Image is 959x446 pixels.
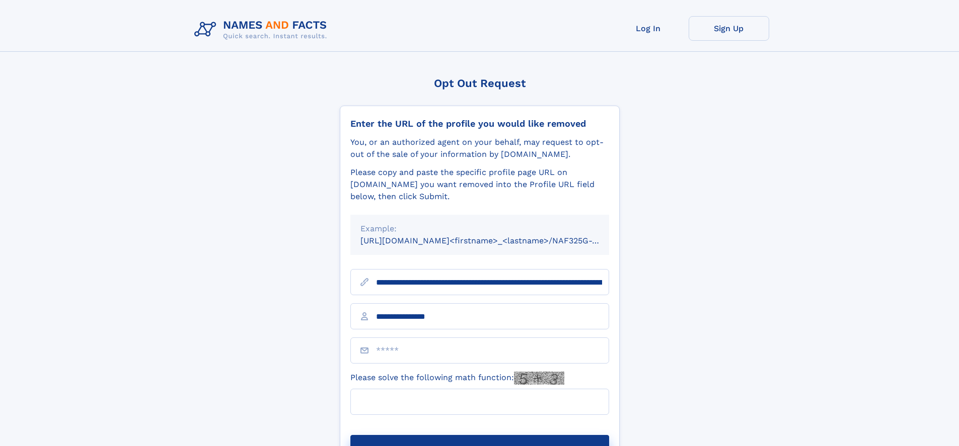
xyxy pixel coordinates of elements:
label: Please solve the following math function: [350,372,564,385]
img: Logo Names and Facts [190,16,335,43]
a: Log In [608,16,689,41]
small: [URL][DOMAIN_NAME]<firstname>_<lastname>/NAF325G-xxxxxxxx [360,236,628,245]
div: Opt Out Request [340,77,620,90]
div: Please copy and paste the specific profile page URL on [DOMAIN_NAME] you want removed into the Pr... [350,166,609,203]
a: Sign Up [689,16,769,41]
div: You, or an authorized agent on your behalf, may request to opt-out of the sale of your informatio... [350,136,609,160]
div: Example: [360,223,599,235]
div: Enter the URL of the profile you would like removed [350,118,609,129]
